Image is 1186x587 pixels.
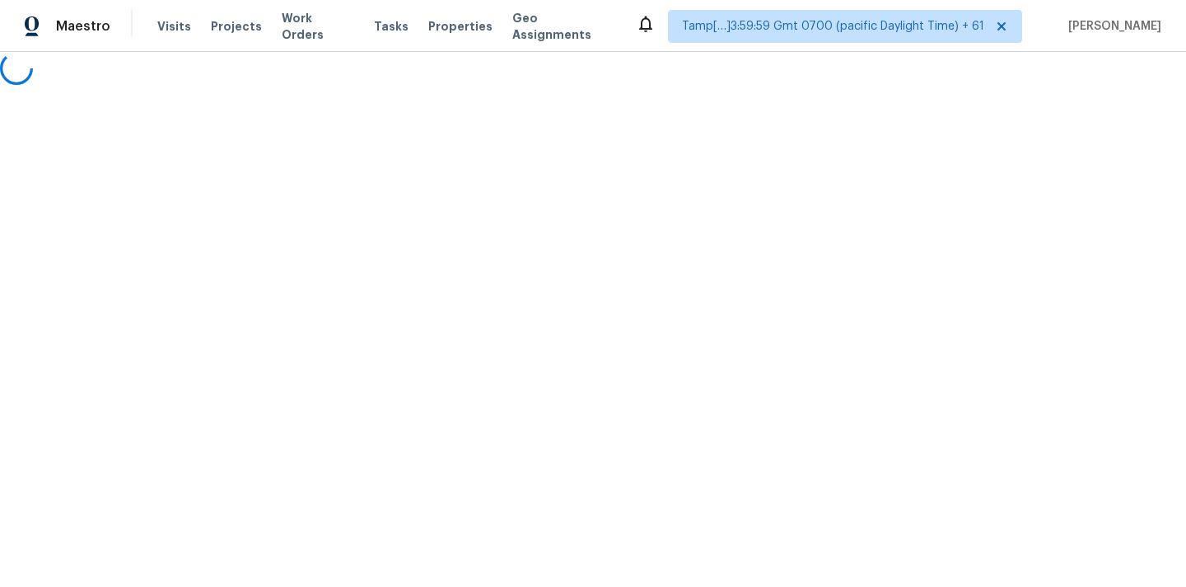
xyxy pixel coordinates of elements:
[1062,18,1161,35] span: [PERSON_NAME]
[512,10,616,43] span: Geo Assignments
[56,18,110,35] span: Maestro
[374,21,409,32] span: Tasks
[428,18,493,35] span: Properties
[157,18,191,35] span: Visits
[211,18,262,35] span: Projects
[682,18,984,35] span: Tamp[…]3:59:59 Gmt 0700 (pacific Daylight Time) + 61
[282,10,354,43] span: Work Orders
